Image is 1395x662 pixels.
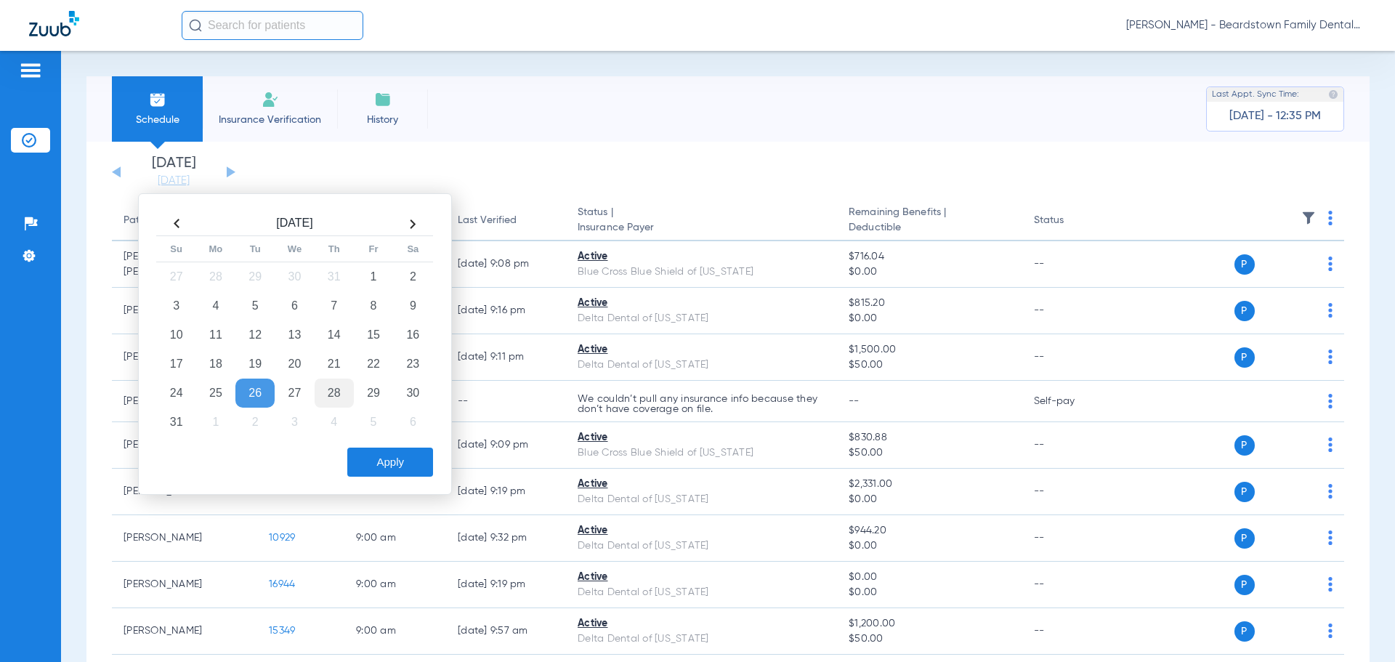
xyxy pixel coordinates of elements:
span: $815.20 [849,296,1010,311]
span: P [1234,301,1255,321]
td: [DATE] 9:19 PM [446,562,566,608]
span: Insurance Payer [578,220,825,235]
span: $2,331.00 [849,477,1010,492]
img: hamburger-icon [19,62,42,79]
span: $50.00 [849,358,1010,373]
img: group-dot-blue.svg [1328,623,1333,638]
div: Active [578,523,825,538]
span: [PERSON_NAME] - Beardstown Family Dental [1126,18,1366,33]
td: -- [1022,334,1120,381]
td: 9:00 AM [344,562,446,608]
span: [DATE] - 12:35 PM [1229,109,1321,124]
td: [PERSON_NAME] [112,608,257,655]
span: $50.00 [849,631,1010,647]
td: -- [1022,469,1120,515]
div: Active [578,249,825,265]
th: Remaining Benefits | [837,201,1022,241]
span: P [1234,254,1255,275]
td: -- [1022,241,1120,288]
div: Last Verified [458,213,554,228]
img: group-dot-blue.svg [1328,530,1333,545]
img: group-dot-blue.svg [1328,211,1333,225]
div: Patient Name [124,213,187,228]
td: -- [446,381,566,422]
td: -- [1022,422,1120,469]
span: 15349 [269,626,295,636]
td: [DATE] 9:16 PM [446,288,566,334]
span: $1,500.00 [849,342,1010,358]
img: group-dot-blue.svg [1328,350,1333,364]
img: History [374,91,392,108]
span: Deductible [849,220,1010,235]
img: last sync help info [1328,89,1338,100]
td: [PERSON_NAME] [112,562,257,608]
span: P [1234,575,1255,595]
div: Delta Dental of [US_STATE] [578,538,825,554]
span: 10929 [269,533,295,543]
span: $944.20 [849,523,1010,538]
img: Manual Insurance Verification [262,91,279,108]
span: $0.00 [849,570,1010,585]
span: $830.88 [849,430,1010,445]
span: Schedule [123,113,192,127]
span: -- [849,396,860,406]
td: [DATE] 9:09 PM [446,422,566,469]
input: Search for patients [182,11,363,40]
img: group-dot-blue.svg [1328,257,1333,271]
td: Self-pay [1022,381,1120,422]
td: -- [1022,562,1120,608]
img: group-dot-blue.svg [1328,577,1333,592]
td: -- [1022,515,1120,562]
div: Active [578,616,825,631]
div: Active [578,570,825,585]
th: Status | [566,201,837,241]
div: Delta Dental of [US_STATE] [578,492,825,507]
td: -- [1022,288,1120,334]
span: 16944 [269,579,295,589]
div: Delta Dental of [US_STATE] [578,631,825,647]
td: [PERSON_NAME] [112,515,257,562]
div: Patient Name [124,213,246,228]
td: 9:00 AM [344,515,446,562]
div: Active [578,296,825,311]
img: group-dot-blue.svg [1328,394,1333,408]
button: Apply [347,448,433,477]
img: group-dot-blue.svg [1328,303,1333,318]
div: Last Verified [458,213,517,228]
div: Delta Dental of [US_STATE] [578,358,825,373]
span: Last Appt. Sync Time: [1212,87,1299,102]
img: group-dot-blue.svg [1328,484,1333,498]
img: group-dot-blue.svg [1328,437,1333,452]
span: $0.00 [849,585,1010,600]
div: Blue Cross Blue Shield of [US_STATE] [578,265,825,280]
div: Active [578,477,825,492]
img: Zuub Logo [29,11,79,36]
td: 9:00 AM [344,608,446,655]
span: P [1234,435,1255,456]
img: Search Icon [189,19,202,32]
div: Active [578,430,825,445]
div: Delta Dental of [US_STATE] [578,311,825,326]
div: Blue Cross Blue Shield of [US_STATE] [578,445,825,461]
img: filter.svg [1301,211,1316,225]
div: Delta Dental of [US_STATE] [578,585,825,600]
a: [DATE] [130,174,217,188]
th: Status [1022,201,1120,241]
td: [DATE] 9:08 PM [446,241,566,288]
img: Schedule [149,91,166,108]
th: [DATE] [196,212,393,236]
span: $0.00 [849,265,1010,280]
p: We couldn’t pull any insurance info because they don’t have coverage on file. [578,394,825,414]
span: $0.00 [849,492,1010,507]
span: P [1234,482,1255,502]
span: History [348,113,417,127]
li: [DATE] [130,156,217,188]
span: P [1234,528,1255,549]
td: -- [1022,608,1120,655]
td: [DATE] 9:57 AM [446,608,566,655]
span: Insurance Verification [214,113,326,127]
td: [DATE] 9:11 PM [446,334,566,381]
span: P [1234,621,1255,642]
span: $716.04 [849,249,1010,265]
span: $1,200.00 [849,616,1010,631]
